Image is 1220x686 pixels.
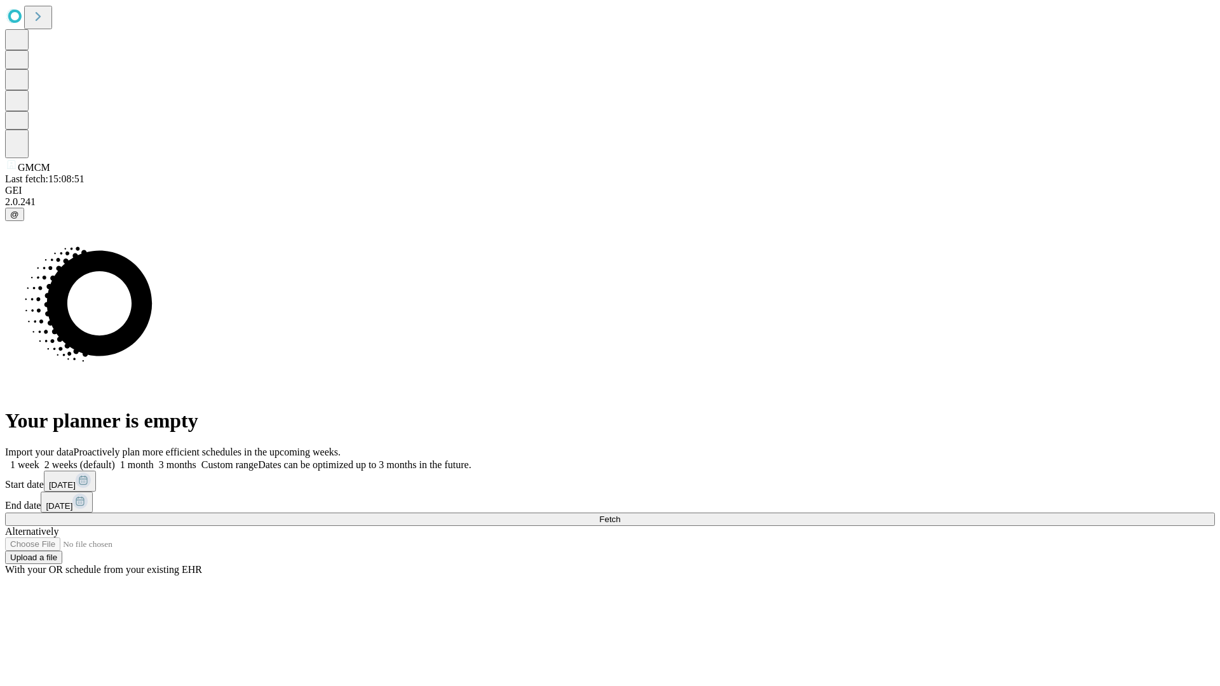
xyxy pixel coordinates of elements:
[5,564,202,575] span: With your OR schedule from your existing EHR
[10,210,19,219] span: @
[201,459,258,470] span: Custom range
[5,492,1215,513] div: End date
[5,551,62,564] button: Upload a file
[599,514,620,524] span: Fetch
[258,459,471,470] span: Dates can be optimized up to 3 months in the future.
[5,447,74,457] span: Import your data
[120,459,154,470] span: 1 month
[74,447,341,457] span: Proactively plan more efficient schedules in the upcoming weeks.
[5,208,24,221] button: @
[10,459,39,470] span: 1 week
[44,471,96,492] button: [DATE]
[5,196,1215,208] div: 2.0.241
[46,501,72,511] span: [DATE]
[5,185,1215,196] div: GEI
[44,459,115,470] span: 2 weeks (default)
[49,480,76,490] span: [DATE]
[18,162,50,173] span: GMCM
[5,513,1215,526] button: Fetch
[41,492,93,513] button: [DATE]
[5,409,1215,433] h1: Your planner is empty
[5,526,58,537] span: Alternatively
[5,173,85,184] span: Last fetch: 15:08:51
[159,459,196,470] span: 3 months
[5,471,1215,492] div: Start date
